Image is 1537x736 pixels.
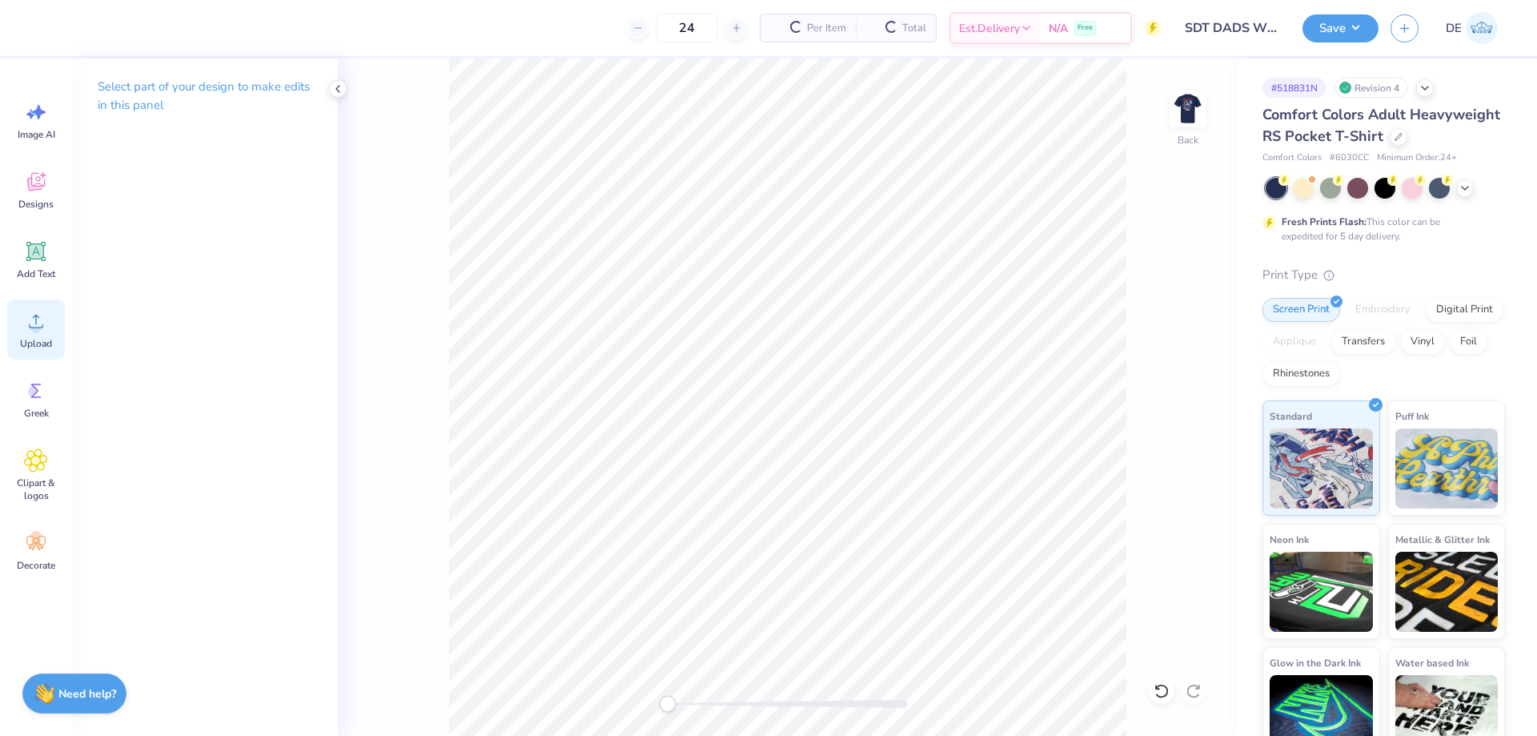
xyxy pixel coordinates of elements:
strong: Need help? [58,686,116,702]
span: Comfort Colors [1262,151,1322,165]
span: Water based Ink [1395,654,1469,671]
p: Select part of your design to make edits in this panel [98,78,312,115]
div: Rhinestones [1262,362,1340,386]
span: Est. Delivery [959,20,1020,37]
img: Puff Ink [1395,428,1499,509]
span: Decorate [17,559,55,572]
span: Puff Ink [1395,408,1429,424]
img: Neon Ink [1270,552,1373,632]
span: Minimum Order: 24 + [1377,151,1457,165]
a: DE [1439,12,1505,44]
span: Neon Ink [1270,531,1309,548]
div: Revision 4 [1334,78,1408,98]
div: Applique [1262,330,1326,354]
span: Greek [24,407,49,420]
div: Foil [1450,330,1487,354]
span: # 6030CC [1330,151,1369,165]
span: Standard [1270,408,1312,424]
span: Comfort Colors Adult Heavyweight RS Pocket T-Shirt [1262,105,1500,146]
input: Untitled Design [1173,12,1290,44]
span: Image AI [18,128,55,141]
div: Accessibility label [660,696,676,712]
div: Digital Print [1426,298,1503,322]
div: This color can be expedited for 5 day delivery. [1282,215,1479,243]
div: Back [1178,133,1198,147]
span: Clipart & logos [10,477,62,502]
span: Per Item [807,20,846,37]
div: # 518831N [1262,78,1326,98]
strong: Fresh Prints Flash: [1282,215,1366,228]
img: Djian Evardoni [1466,12,1498,44]
img: Metallic & Glitter Ink [1395,552,1499,632]
span: N/A [1049,20,1068,37]
span: Total [902,20,926,37]
input: – – [656,14,718,42]
span: Designs [18,198,54,211]
img: Back [1172,93,1204,125]
span: Upload [20,337,52,350]
span: Free [1078,22,1093,34]
div: Screen Print [1262,298,1340,322]
span: Metallic & Glitter Ink [1395,531,1490,548]
div: Transfers [1331,330,1395,354]
div: Print Type [1262,266,1505,284]
img: Standard [1270,428,1373,509]
span: Add Text [17,267,55,280]
div: Embroidery [1345,298,1421,322]
button: Save [1302,14,1378,42]
span: DE [1446,19,1462,38]
span: Glow in the Dark Ink [1270,654,1361,671]
div: Vinyl [1400,330,1445,354]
